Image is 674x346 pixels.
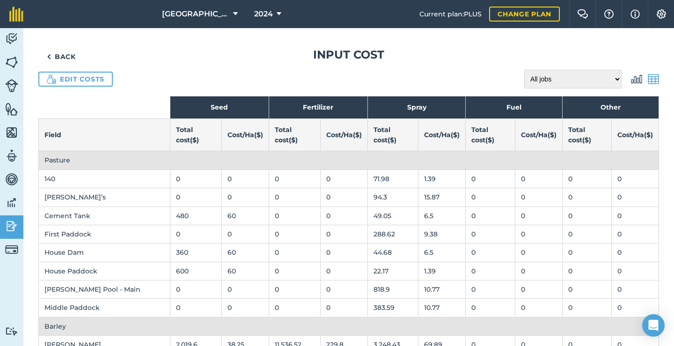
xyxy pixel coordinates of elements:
td: 0 [170,280,221,299]
td: 9.38 [418,225,466,243]
td: 60 [221,243,269,262]
img: svg+xml;base64,PD94bWwgdmVyc2lvbj0iMS4wIiBlbmNvZGluZz0idXRmLTgiPz4KPCEtLSBHZW5lcmF0b3I6IEFkb2JlIE... [5,79,18,92]
td: 0 [466,225,515,243]
td: 0 [269,262,320,280]
td: 60 [221,206,269,225]
a: Back [38,47,84,66]
td: 0 [269,169,320,188]
th: Seed [170,96,269,118]
img: svg+xml;base64,PD94bWwgdmVyc2lvbj0iMS4wIiBlbmNvZGluZz0idXRmLTgiPz4KPCEtLSBHZW5lcmF0b3I6IEFkb2JlIE... [5,196,18,210]
img: svg+xml;base64,PD94bWwgdmVyc2lvbj0iMS4wIiBlbmNvZGluZz0idXRmLTgiPz4KPCEtLSBHZW5lcmF0b3I6IEFkb2JlIE... [5,219,18,233]
td: 10.77 [418,299,466,317]
td: 0 [320,206,367,225]
td: 6.5 [418,243,466,262]
td: [PERSON_NAME]’s [39,188,170,206]
td: 360 [170,243,221,262]
img: svg+xml;base64,PD94bWwgdmVyc2lvbj0iMS4wIiBlbmNvZGluZz0idXRmLTgiPz4KPCEtLSBHZW5lcmF0b3I6IEFkb2JlIE... [5,243,18,256]
td: 383.59 [367,299,418,317]
td: 0 [466,299,515,317]
td: 0 [269,280,320,299]
td: Pasture [39,151,659,169]
th: Field [39,118,170,151]
img: svg+xml;base64,PD94bWwgdmVyc2lvbj0iMS4wIiBlbmNvZGluZz0idXRmLTgiPz4KPCEtLSBHZW5lcmF0b3I6IEFkb2JlIE... [5,149,18,163]
td: 0 [170,299,221,317]
td: 0 [320,299,367,317]
td: House Paddock [39,262,170,280]
img: svg+xml;base64,PHN2ZyB4bWxucz0iaHR0cDovL3d3dy53My5vcmcvMjAwMC9zdmciIHdpZHRoPSI1NiIgaGVpZ2h0PSI2MC... [5,55,18,69]
td: 0 [320,262,367,280]
td: 0 [515,299,562,317]
th: Cost / Ha ( $ ) [515,118,562,151]
td: 0 [562,299,611,317]
td: 0 [515,169,562,188]
img: svg+xml;base64,PD94bWwgdmVyc2lvbj0iMS4wIiBlbmNvZGluZz0idXRmLTgiPz4KPCEtLSBHZW5lcmF0b3I6IEFkb2JlIE... [648,74,659,85]
td: 0 [320,169,367,188]
td: 49.05 [367,206,418,225]
th: Total cost ( $ ) [562,118,611,151]
td: 0 [611,243,659,262]
td: 6.5 [418,206,466,225]
td: 0 [269,225,320,243]
td: 0 [515,206,562,225]
td: 0 [466,280,515,299]
span: 2024 [254,8,273,20]
td: 0 [221,169,269,188]
td: Middle Paddock [39,299,170,317]
td: First Paddock [39,225,170,243]
img: Icon showing a money bag [47,74,56,84]
td: 0 [269,188,320,206]
td: 0 [221,225,269,243]
td: 0 [466,169,515,188]
td: House Dam [39,243,170,262]
th: Total cost ( $ ) [170,118,221,151]
a: Edit costs [38,72,113,87]
td: 44.68 [367,243,418,262]
img: svg+xml;base64,PHN2ZyB4bWxucz0iaHR0cDovL3d3dy53My5vcmcvMjAwMC9zdmciIHdpZHRoPSI1NiIgaGVpZ2h0PSI2MC... [5,102,18,116]
img: A question mark icon [603,9,615,19]
td: 818.9 [367,280,418,299]
td: 0 [269,299,320,317]
h1: Input cost [38,47,659,62]
th: Total cost ( $ ) [367,118,418,151]
td: 0 [515,225,562,243]
td: 0 [466,262,515,280]
td: 10.77 [418,280,466,299]
img: svg+xml;base64,PD94bWwgdmVyc2lvbj0iMS4wIiBlbmNvZGluZz0idXRmLTgiPz4KPCEtLSBHZW5lcmF0b3I6IEFkb2JlIE... [631,74,642,85]
td: 71.98 [367,169,418,188]
td: [PERSON_NAME] Pool - Main [39,280,170,299]
td: 0 [611,169,659,188]
td: 1.39 [418,169,466,188]
td: 0 [170,169,221,188]
td: 0 [269,206,320,225]
td: 0 [221,280,269,299]
td: 0 [466,243,515,262]
img: Two speech bubbles overlapping with the left bubble in the forefront [577,9,588,19]
td: 0 [170,188,221,206]
td: 600 [170,262,221,280]
span: Current plan : PLUS [419,9,482,19]
img: A cog icon [656,9,667,19]
td: 0 [611,188,659,206]
img: fieldmargin Logo [9,7,23,22]
td: 0 [221,188,269,206]
td: 60 [221,262,269,280]
img: svg+xml;base64,PD94bWwgdmVyc2lvbj0iMS4wIiBlbmNvZGluZz0idXRmLTgiPz4KPCEtLSBHZW5lcmF0b3I6IEFkb2JlIE... [5,172,18,186]
td: 94.3 [367,188,418,206]
td: 0 [562,243,611,262]
td: 0 [611,280,659,299]
span: [GEOGRAPHIC_DATA] [162,8,229,20]
td: 0 [611,299,659,317]
td: 480 [170,206,221,225]
th: Fertilizer [269,96,367,118]
th: Other [562,96,659,118]
th: Cost / Ha ( $ ) [418,118,466,151]
td: 0 [515,262,562,280]
td: Cement Tank [39,206,170,225]
td: 0 [611,206,659,225]
td: 0 [562,188,611,206]
td: 0 [515,280,562,299]
td: 0 [320,280,367,299]
div: Open Intercom Messenger [642,314,665,337]
td: 0 [320,243,367,262]
td: 0 [562,225,611,243]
